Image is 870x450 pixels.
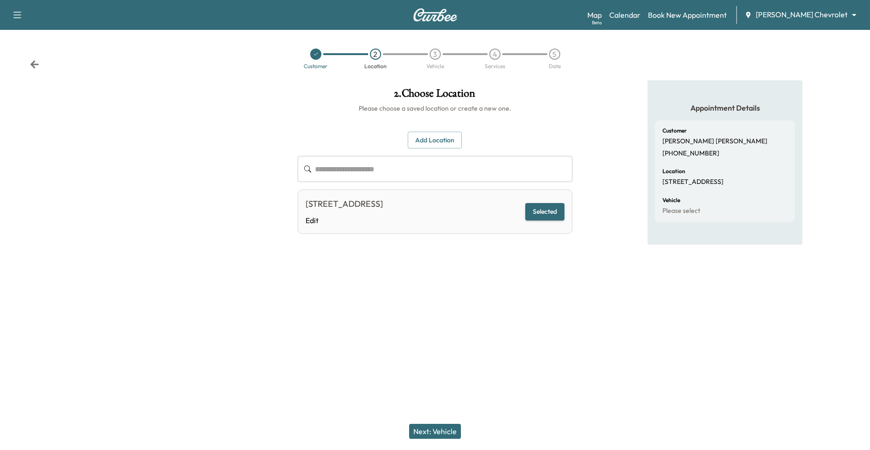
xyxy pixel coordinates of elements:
div: Beta [592,19,602,26]
p: [PHONE_NUMBER] [662,149,719,158]
button: Add Location [408,132,462,149]
div: [STREET_ADDRESS] [306,197,383,211]
div: Location [364,63,387,69]
button: Selected [525,203,564,220]
h5: Appointment Details [655,103,795,113]
a: MapBeta [587,9,602,21]
p: [PERSON_NAME] [PERSON_NAME] [662,137,767,146]
div: Services [485,63,505,69]
a: Calendar [609,9,640,21]
a: Edit [306,215,383,226]
h6: Please choose a saved location or create a new one. [298,104,573,113]
h6: Location [662,169,685,174]
div: Back [30,60,39,69]
div: Customer [304,63,327,69]
h1: 2 . Choose Location [298,88,573,104]
div: 5 [549,49,560,60]
div: Date [549,63,561,69]
a: Book New Appointment [648,9,727,21]
span: [PERSON_NAME] Chevrolet [756,9,848,20]
h6: Vehicle [662,197,680,203]
div: 2 [370,49,381,60]
h6: Customer [662,128,687,134]
button: Next: Vehicle [409,424,461,439]
p: Please select [662,207,700,215]
div: 4 [489,49,501,60]
p: [STREET_ADDRESS] [662,178,724,186]
img: Curbee Logo [413,8,458,21]
div: 3 [430,49,441,60]
div: Vehicle [426,63,444,69]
